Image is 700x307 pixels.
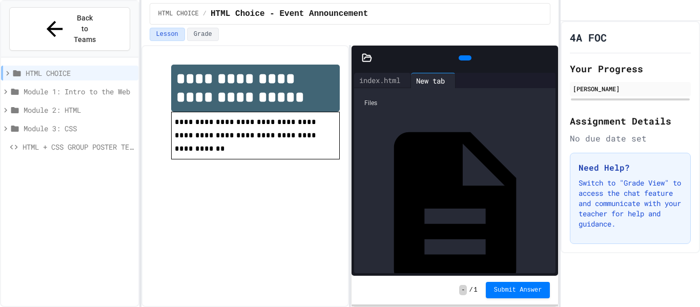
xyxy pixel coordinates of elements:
span: / [203,10,207,18]
span: HTML Choice - Event Announcement [211,8,368,20]
span: / [469,286,472,294]
span: HTML + CSS GROUP POSTER TEST [23,141,134,152]
span: HTML CHOICE [26,68,134,78]
div: [PERSON_NAME] [573,84,688,93]
h1: 4A FOC [570,30,607,45]
div: No due date set [570,132,691,145]
button: Back to Teams [9,7,130,51]
div: New tab [411,73,456,88]
span: Submit Answer [494,286,542,294]
span: Module 3: CSS [24,123,134,134]
div: index.html [354,75,405,86]
h2: Assignment Details [570,114,691,128]
button: Submit Answer [486,282,550,298]
h2: Your Progress [570,62,691,76]
div: index.html [354,73,411,88]
button: Lesson [150,28,185,41]
p: Switch to "Grade View" to access the chat feature and communicate with your teacher for help and ... [579,178,682,229]
span: Back to Teams [73,13,97,45]
div: Files [359,93,550,113]
button: Grade [187,28,219,41]
span: 1 [474,286,478,294]
span: HTML CHOICE [158,10,199,18]
span: Module 2: HTML [24,105,134,115]
span: - [459,285,467,295]
div: New tab [411,75,450,86]
h3: Need Help? [579,161,682,174]
span: Module 1: Intro to the Web [24,86,134,97]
